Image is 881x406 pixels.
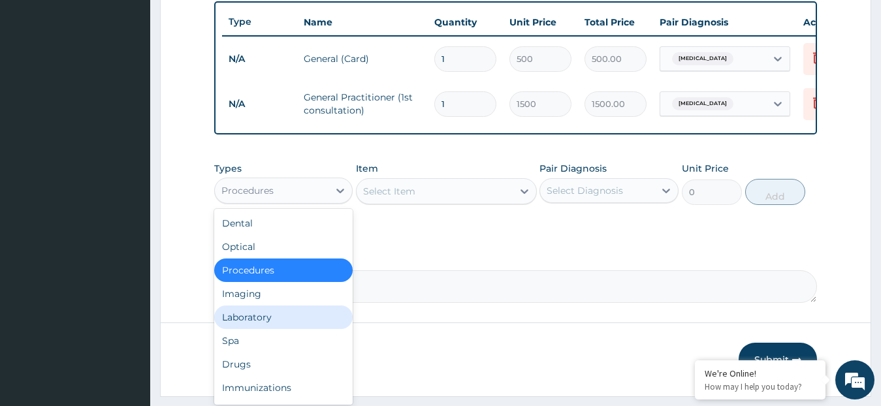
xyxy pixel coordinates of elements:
div: Imaging [214,282,353,305]
th: Actions [797,9,862,35]
th: Pair Diagnosis [653,9,797,35]
div: Procedures [221,184,274,197]
label: Item [356,162,378,175]
span: [MEDICAL_DATA] [672,97,733,110]
div: Chat with us now [68,73,219,90]
p: How may I help you today? [705,381,816,392]
label: Unit Price [682,162,729,175]
th: Unit Price [503,9,578,35]
textarea: Type your message and hit 'Enter' [7,269,249,315]
div: Laboratory [214,305,353,329]
td: General (Card) [297,46,428,72]
button: Add [745,179,805,205]
button: Submit [739,343,817,377]
th: Type [222,10,297,34]
th: Quantity [428,9,503,35]
span: We're online! [76,121,180,253]
div: Select Item [363,185,415,198]
th: Total Price [578,9,653,35]
label: Comment [214,252,818,263]
div: Select Diagnosis [547,184,623,197]
div: Immunizations [214,376,353,399]
div: Drugs [214,352,353,376]
span: [MEDICAL_DATA] [672,52,733,65]
div: Procedures [214,258,353,282]
div: Optical [214,235,353,258]
div: Dental [214,211,353,235]
td: N/A [222,47,297,71]
div: Minimize live chat window [214,7,246,38]
div: Spa [214,329,353,352]
td: N/A [222,92,297,116]
div: We're Online! [705,367,816,379]
label: Types [214,163,242,174]
th: Name [297,9,428,35]
td: General Practitioner (1st consultation) [297,84,428,123]
label: Pair Diagnosis [539,162,607,175]
img: d_794563401_company_1708531726252_794563401 [24,65,53,98]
